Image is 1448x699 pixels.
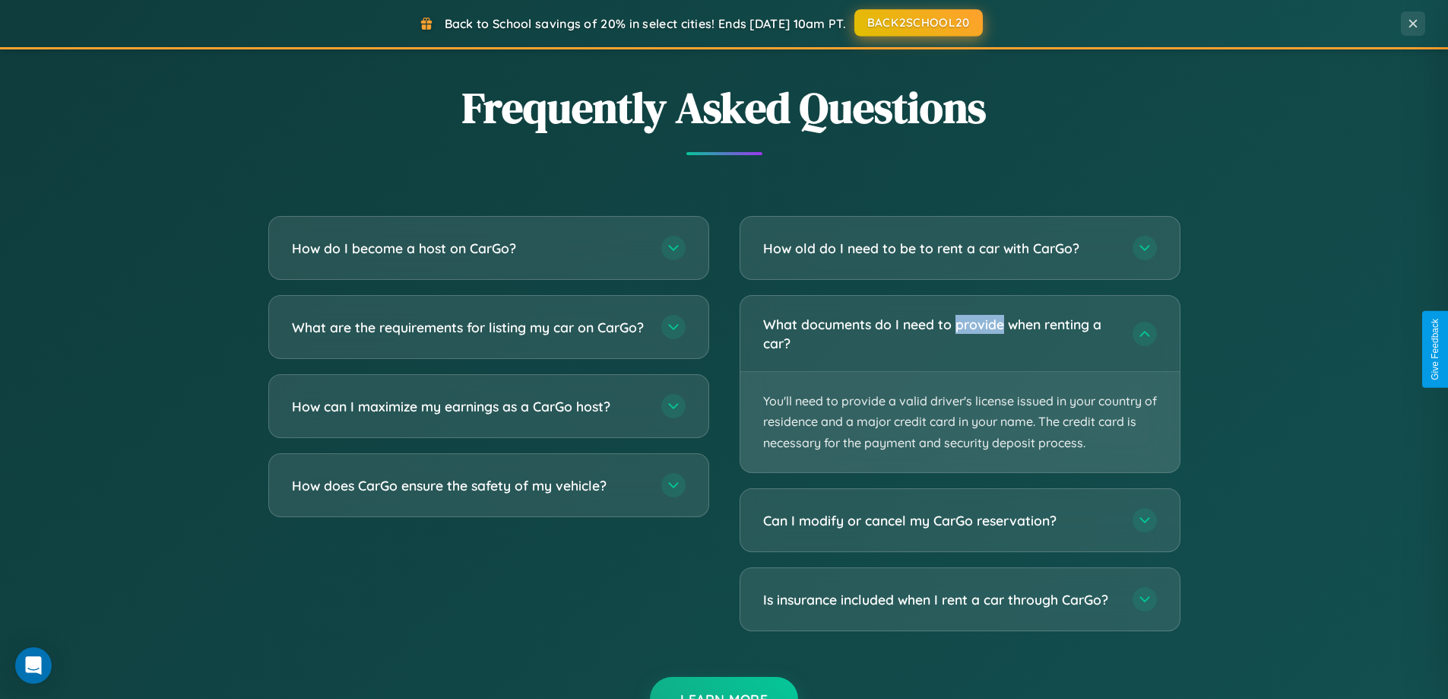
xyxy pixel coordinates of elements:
h3: Is insurance included when I rent a car through CarGo? [763,590,1117,609]
span: Back to School savings of 20% in select cities! Ends [DATE] 10am PT. [445,16,846,31]
h3: How can I maximize my earnings as a CarGo host? [292,397,646,416]
h3: How old do I need to be to rent a car with CarGo? [763,239,1117,258]
h3: How do I become a host on CarGo? [292,239,646,258]
h3: How does CarGo ensure the safety of my vehicle? [292,476,646,495]
h2: Frequently Asked Questions [268,78,1180,137]
h3: What are the requirements for listing my car on CarGo? [292,318,646,337]
button: BACK2SCHOOL20 [854,9,983,37]
div: Open Intercom Messenger [15,647,52,684]
h3: What documents do I need to provide when renting a car? [763,315,1117,352]
div: Give Feedback [1430,319,1440,380]
h3: Can I modify or cancel my CarGo reservation? [763,511,1117,530]
p: You'll need to provide a valid driver's license issued in your country of residence and a major c... [740,372,1180,472]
